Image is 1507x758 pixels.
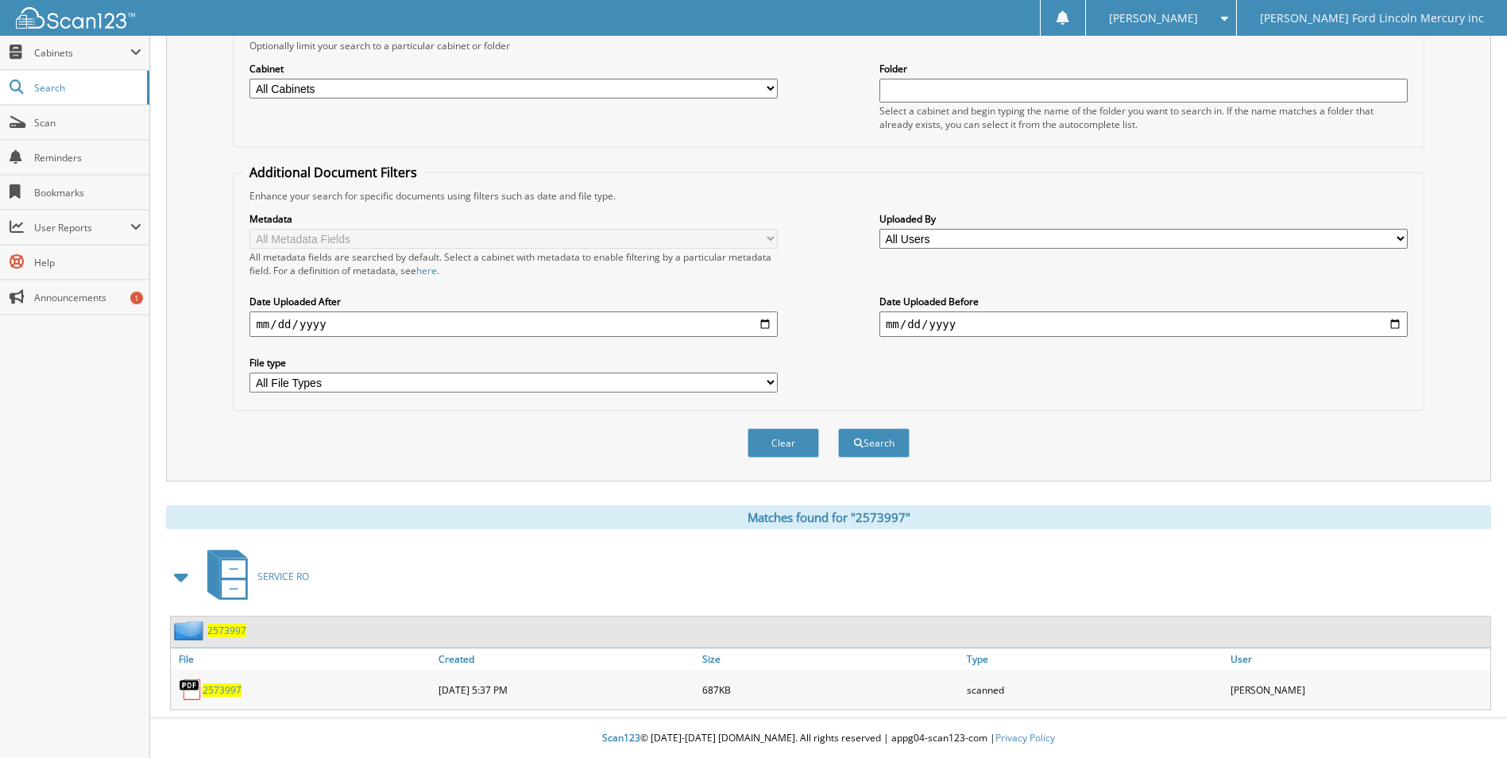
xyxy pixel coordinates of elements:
a: 2573997 [203,683,242,697]
a: File [171,648,435,670]
div: 687KB [698,674,962,706]
span: Scan [34,116,141,130]
span: Search [34,81,139,95]
a: Privacy Policy [995,731,1055,744]
div: [PERSON_NAME] [1227,674,1490,706]
a: Type [963,648,1227,670]
input: end [879,311,1408,337]
a: here [416,264,437,277]
span: [PERSON_NAME] Ford Lincoln Mercury inc [1260,14,1484,23]
div: [DATE] 5:37 PM [435,674,698,706]
img: scan123-logo-white.svg [16,7,135,29]
label: Cabinet [249,62,778,75]
legend: Additional Document Filters [242,164,425,181]
span: User Reports [34,221,130,234]
span: SERVICE RO [257,570,309,583]
span: Reminders [34,151,141,164]
span: Cabinets [34,46,130,60]
label: Date Uploaded After [249,295,778,308]
span: Bookmarks [34,186,141,199]
a: Created [435,648,698,670]
label: Metadata [249,212,778,226]
div: © [DATE]-[DATE] [DOMAIN_NAME]. All rights reserved | appg04-scan123-com | [150,719,1507,758]
input: start [249,311,778,337]
a: Size [698,648,962,670]
label: Folder [879,62,1408,75]
span: Help [34,256,141,269]
div: Optionally limit your search to a particular cabinet or folder [242,39,1415,52]
span: [PERSON_NAME] [1109,14,1198,23]
div: Select a cabinet and begin typing the name of the folder you want to search in. If the name match... [879,104,1408,131]
a: User [1227,648,1490,670]
span: Scan123 [602,731,640,744]
button: Clear [748,428,819,458]
img: folder2.png [174,621,207,640]
label: Uploaded By [879,212,1408,226]
div: Enhance your search for specific documents using filters such as date and file type. [242,189,1415,203]
span: Announcements [34,291,141,304]
a: SERVICE RO [198,545,309,608]
div: scanned [963,674,1227,706]
label: File type [249,356,778,369]
div: 1 [130,292,143,304]
div: All metadata fields are searched by default. Select a cabinet with metadata to enable filtering b... [249,250,778,277]
img: PDF.png [179,678,203,702]
button: Search [838,428,910,458]
label: Date Uploaded Before [879,295,1408,308]
a: 2573997 [207,624,246,637]
div: Matches found for "2573997" [166,505,1491,529]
